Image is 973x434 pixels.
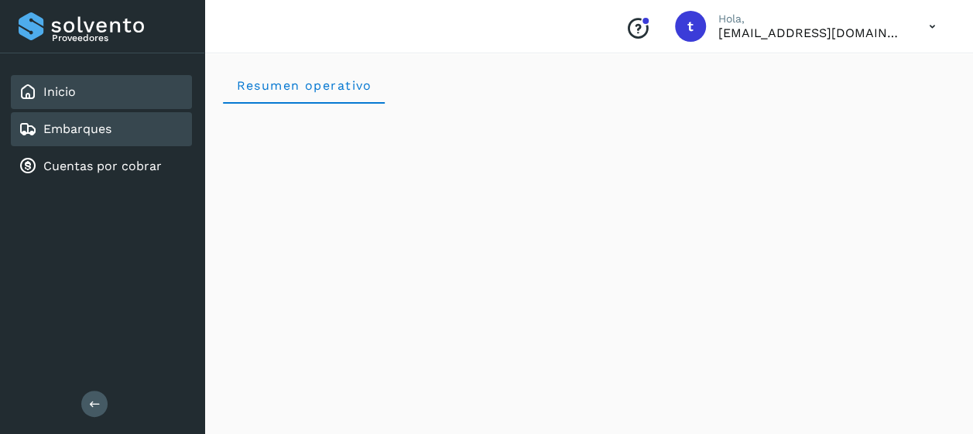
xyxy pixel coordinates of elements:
[11,149,192,183] div: Cuentas por cobrar
[235,78,372,93] span: Resumen operativo
[718,12,904,26] p: Hola,
[11,75,192,109] div: Inicio
[43,84,76,99] a: Inicio
[52,32,186,43] p: Proveedores
[43,121,111,136] a: Embarques
[718,26,904,40] p: trasportesmoncada@hotmail.com
[43,159,162,173] a: Cuentas por cobrar
[11,112,192,146] div: Embarques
